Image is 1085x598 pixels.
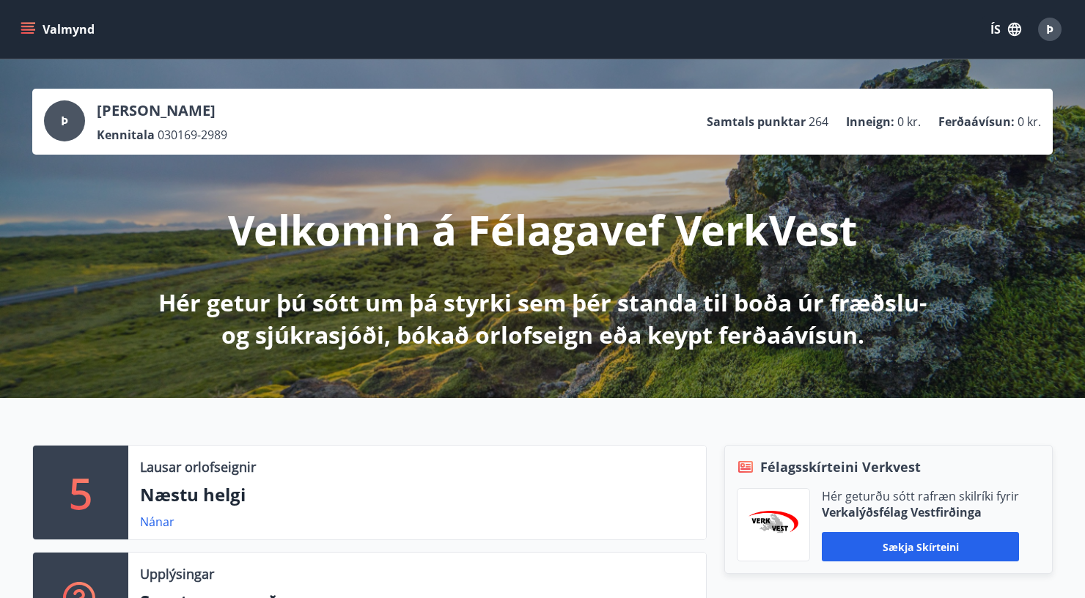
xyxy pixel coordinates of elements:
p: Kennitala [97,127,155,143]
button: Þ [1032,12,1067,47]
span: 0 kr. [897,114,921,130]
p: Næstu helgi [140,482,694,507]
span: 0 kr. [1018,114,1041,130]
p: Samtals punktar [707,114,806,130]
p: Hér getur þú sótt um þá styrki sem þér standa til boða úr fræðslu- og sjúkrasjóði, bókað orlofsei... [155,287,930,351]
p: Verkalýðsfélag Vestfirðinga [822,504,1019,520]
a: Nánar [140,514,174,530]
span: Félagsskírteini Verkvest [760,457,921,476]
span: 030169-2989 [158,127,227,143]
span: Þ [61,113,68,129]
p: [PERSON_NAME] [97,100,227,121]
p: Upplýsingar [140,564,214,583]
img: jihgzMk4dcgjRAW2aMgpbAqQEG7LZi0j9dOLAUvz.png [749,511,798,539]
button: menu [18,16,100,43]
p: Hér geturðu sótt rafræn skilríki fyrir [822,488,1019,504]
p: Ferðaávísun : [938,114,1015,130]
span: 264 [809,114,828,130]
p: Lausar orlofseignir [140,457,256,476]
span: Þ [1046,21,1053,37]
button: ÍS [982,16,1029,43]
p: Inneign : [846,114,894,130]
p: Velkomin á Félagavef VerkVest [228,202,857,257]
button: Sækja skírteini [822,532,1019,561]
p: 5 [69,465,92,520]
